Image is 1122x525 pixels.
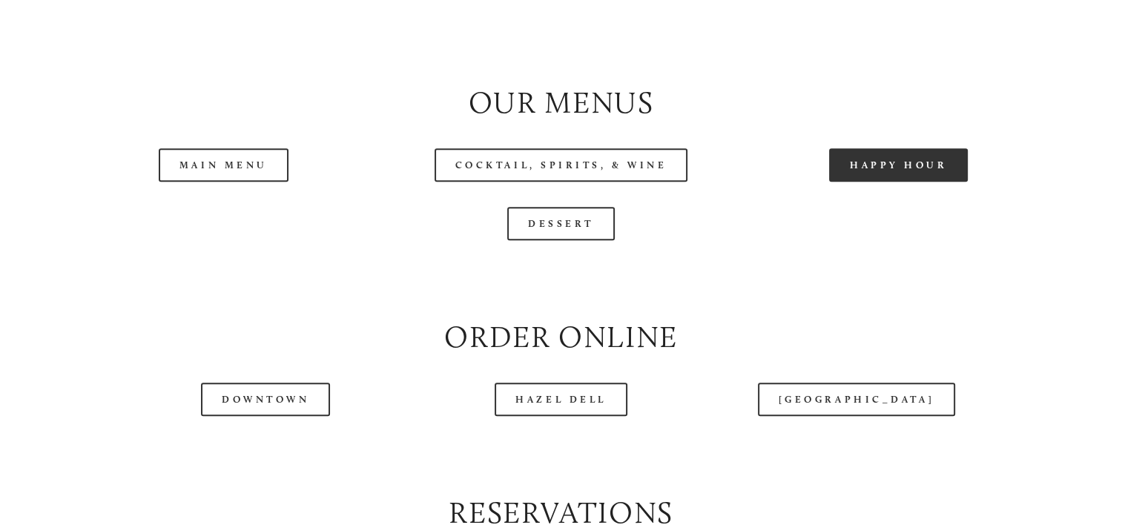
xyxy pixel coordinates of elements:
h2: Order Online [67,316,1055,357]
a: [GEOGRAPHIC_DATA] [758,383,955,416]
a: Cocktail, Spirits, & Wine [435,148,688,182]
a: Dessert [507,207,615,240]
a: Hazel Dell [495,383,627,416]
a: Downtown [201,383,330,416]
a: Main Menu [159,148,288,182]
a: Happy Hour [829,148,968,182]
